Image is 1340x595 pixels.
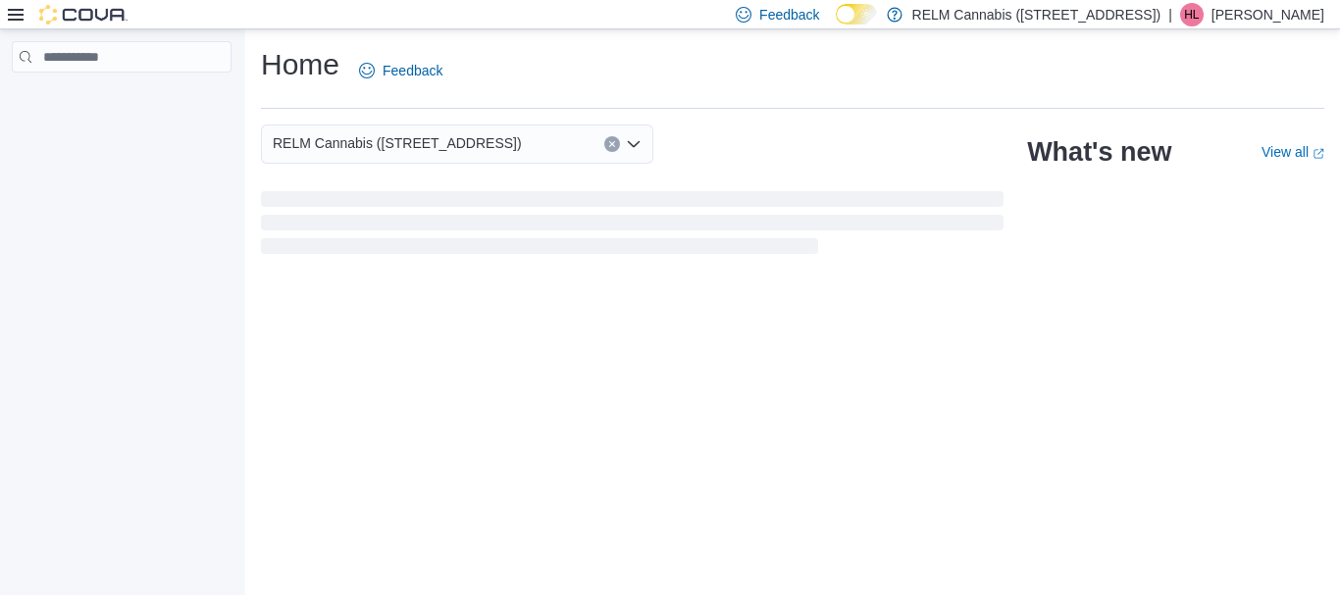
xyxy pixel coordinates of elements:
[12,76,232,124] nav: Complex example
[1180,3,1204,26] div: Hannah Lemos
[1211,3,1324,26] p: [PERSON_NAME]
[261,45,339,84] h1: Home
[1313,148,1324,160] svg: External link
[39,5,128,25] img: Cova
[604,136,620,152] button: Clear input
[626,136,642,152] button: Open list of options
[1027,136,1171,168] h2: What's new
[1168,3,1172,26] p: |
[1184,3,1199,26] span: HL
[912,3,1161,26] p: RELM Cannabis ([STREET_ADDRESS])
[351,51,450,90] a: Feedback
[836,4,877,25] input: Dark Mode
[261,195,1004,258] span: Loading
[759,5,819,25] span: Feedback
[1262,144,1324,160] a: View allExternal link
[383,61,442,80] span: Feedback
[273,131,522,155] span: RELM Cannabis ([STREET_ADDRESS])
